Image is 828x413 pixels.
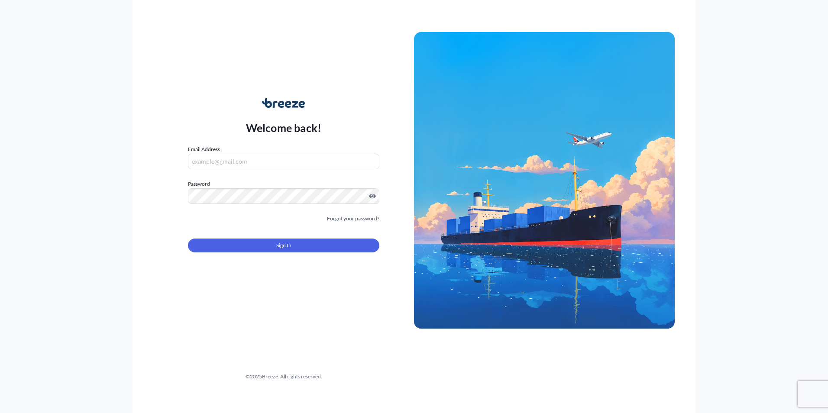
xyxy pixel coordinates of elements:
span: Sign In [276,241,291,250]
img: Ship illustration [414,32,675,328]
p: Welcome back! [246,121,322,135]
button: Sign In [188,239,379,252]
label: Password [188,180,379,188]
input: example@gmail.com [188,154,379,169]
div: © 2025 Breeze. All rights reserved. [153,372,414,381]
a: Forgot your password? [327,214,379,223]
button: Show password [369,193,376,200]
label: Email Address [188,145,220,154]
